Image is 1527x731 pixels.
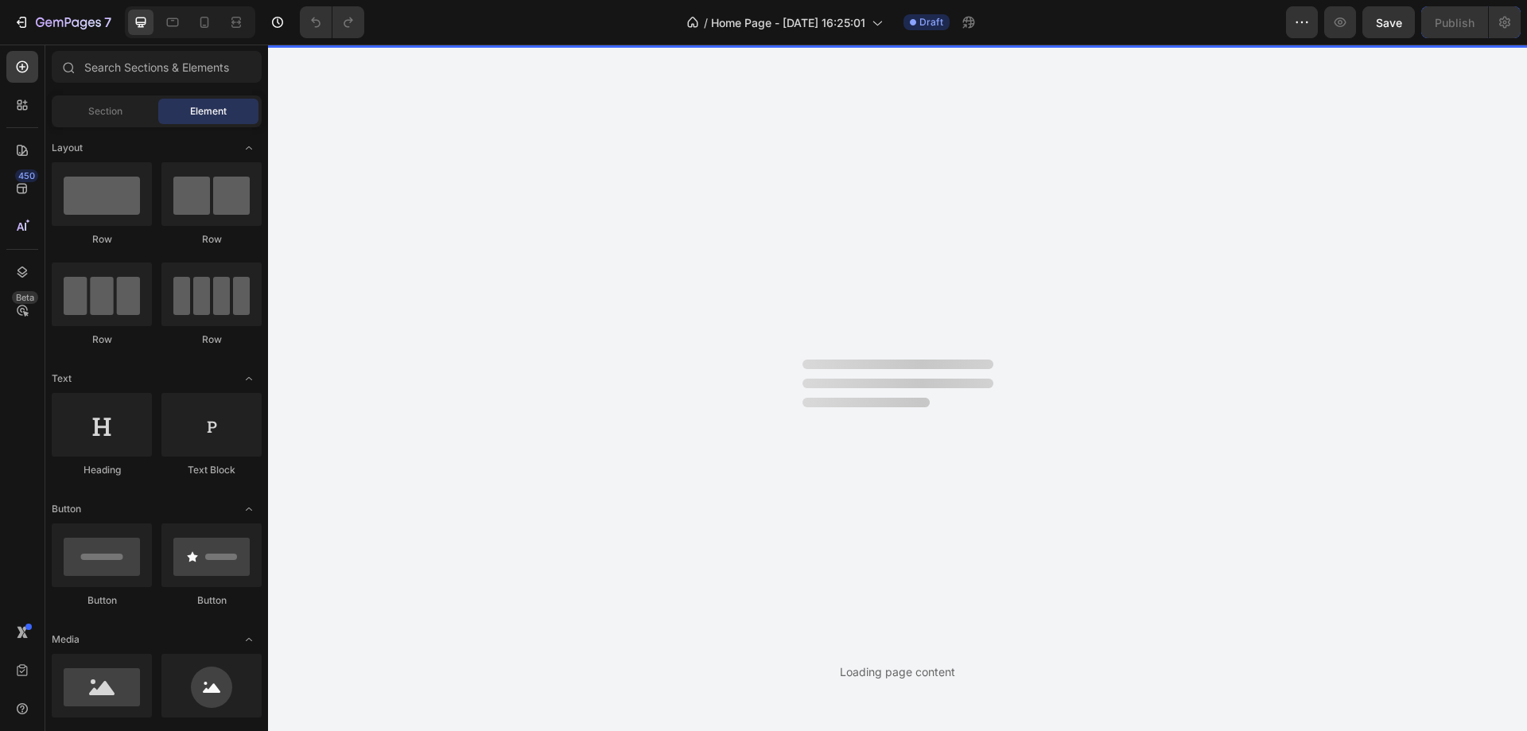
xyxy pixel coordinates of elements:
div: Row [52,332,152,347]
span: Media [52,632,80,647]
input: Search Sections & Elements [52,51,262,83]
span: Save [1376,16,1402,29]
div: Button [161,593,262,608]
span: Draft [919,15,943,29]
span: Toggle open [236,627,262,652]
div: Button [52,593,152,608]
div: Beta [12,291,38,304]
span: Button [52,502,81,516]
span: Home Page - [DATE] 16:25:01 [711,14,865,31]
div: Loading page content [840,663,955,680]
div: Publish [1435,14,1475,31]
button: 7 [6,6,119,38]
button: Save [1362,6,1415,38]
div: Heading [52,463,152,477]
p: 7 [104,13,111,32]
span: Section [88,104,122,119]
span: Layout [52,141,83,155]
span: Element [190,104,227,119]
div: 450 [15,169,38,182]
span: Toggle open [236,366,262,391]
div: Row [161,232,262,247]
div: Row [52,232,152,247]
div: Undo/Redo [300,6,364,38]
span: Toggle open [236,135,262,161]
div: Text Block [161,463,262,477]
div: Row [161,332,262,347]
span: Text [52,371,72,386]
span: Toggle open [236,496,262,522]
button: Publish [1421,6,1488,38]
span: / [704,14,708,31]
